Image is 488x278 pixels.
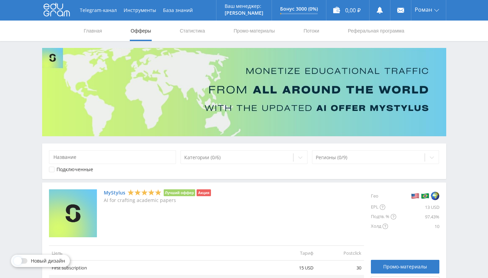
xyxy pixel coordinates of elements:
[371,260,439,274] a: Промо-материалы
[127,189,162,196] div: 5 Stars
[396,202,439,212] div: 13 USD
[396,222,439,231] div: 10
[347,21,405,41] a: Реферальная программа
[280,6,318,12] p: Бонус 3000 (0%)
[268,245,316,260] td: Тариф
[179,21,206,41] a: Статистика
[316,245,364,260] td: Postclick
[57,167,93,172] div: Подключенные
[49,150,176,164] input: Название
[49,245,268,260] td: Цель
[233,21,275,41] a: Промо-материалы
[225,10,263,16] p: [PERSON_NAME]
[268,261,316,275] td: 15 USD
[31,258,65,264] span: Новый дизайн
[104,190,125,195] a: MyStylus
[49,189,97,237] img: MyStylus
[383,264,427,269] span: Промо-материалы
[49,261,268,275] td: First subscription
[316,261,364,275] td: 30
[164,189,196,196] li: Лучший оффер
[104,198,211,203] p: AI for crafting academic papers
[197,189,211,196] li: Акция
[225,3,263,9] p: Ваш менеджер:
[371,189,396,202] div: Гео
[83,21,103,41] a: Главная
[371,222,396,231] div: Холд
[371,212,396,222] div: Подтв. %
[396,212,439,222] div: 97.43%
[371,202,396,212] div: EPL
[303,21,320,41] a: Потоки
[415,7,432,12] span: Роман
[130,21,152,41] a: Офферы
[42,48,446,136] img: Banner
